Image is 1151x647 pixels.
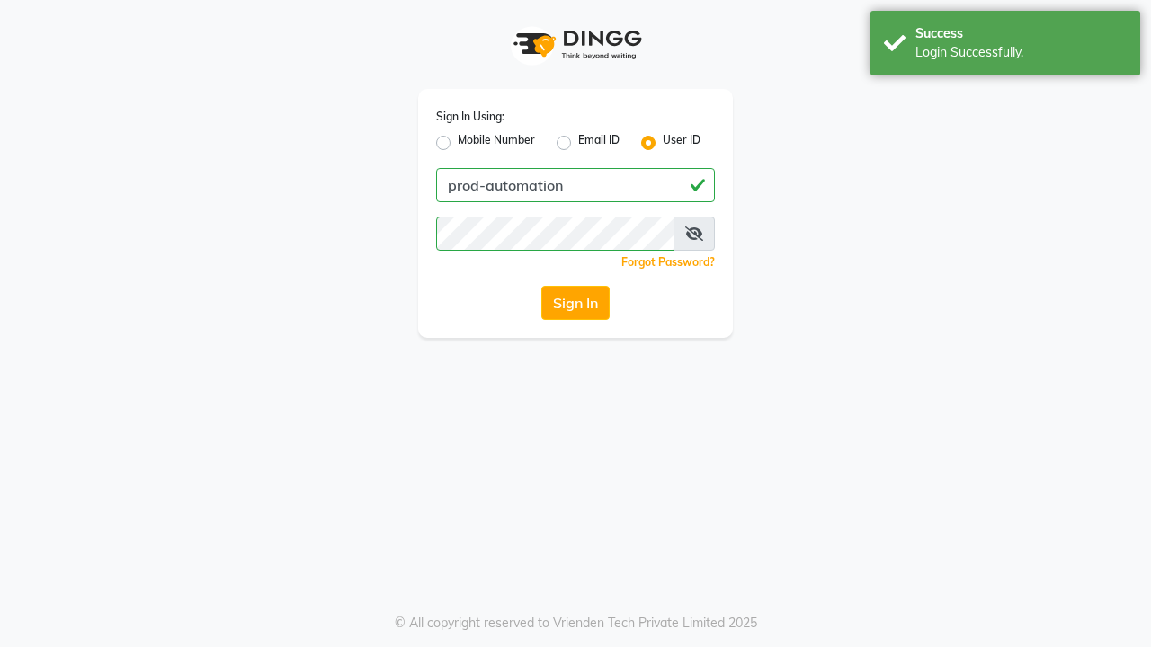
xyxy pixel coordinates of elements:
[915,24,1127,43] div: Success
[663,132,700,154] label: User ID
[915,43,1127,62] div: Login Successfully.
[578,132,620,154] label: Email ID
[541,286,610,320] button: Sign In
[504,18,647,71] img: logo1.svg
[458,132,535,154] label: Mobile Number
[436,168,715,202] input: Username
[436,109,504,125] label: Sign In Using:
[436,217,674,251] input: Username
[621,255,715,269] a: Forgot Password?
